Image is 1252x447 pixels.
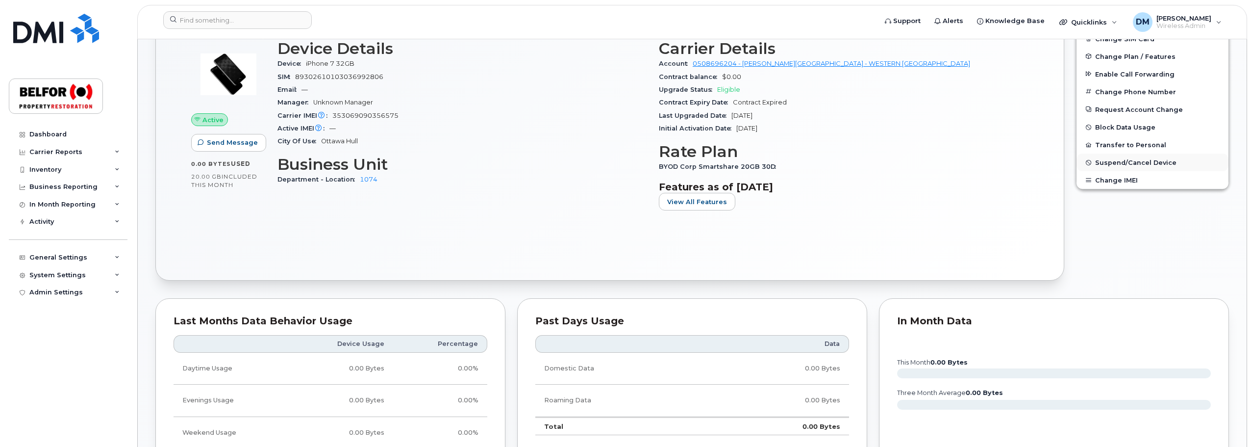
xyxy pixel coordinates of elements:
a: Alerts [927,11,970,31]
button: Suspend/Cancel Device [1077,154,1228,171]
tspan: 0.00 Bytes [966,389,1003,396]
tr: Weekdays from 6:00pm to 8:00am [174,385,487,417]
span: Department - Location [277,176,360,183]
div: Past Days Usage [535,316,849,326]
span: Suspend/Cancel Device [1095,159,1177,166]
input: Find something... [163,11,312,29]
td: Domestic Data [535,353,708,385]
span: DM [1136,16,1150,28]
div: Dan Maiuri [1126,12,1228,32]
a: 1074 [360,176,377,183]
span: SIM [277,73,295,80]
td: 0.00 Bytes [289,385,393,417]
span: — [301,86,308,93]
button: Enable Call Forwarding [1077,65,1228,83]
th: Percentage [393,335,487,353]
span: Wireless Admin [1156,22,1211,30]
span: BYOD Corp Smartshare 20GB 30D [659,163,781,170]
span: Last Upgraded Date [659,112,731,119]
th: Device Usage [289,335,393,353]
a: Knowledge Base [970,11,1052,31]
img: image20231002-3703462-p7zgru.jpeg [199,45,258,104]
span: $0.00 [722,73,741,80]
td: Total [535,417,708,436]
h3: Carrier Details [659,40,1028,57]
a: 0508696204 - [PERSON_NAME][GEOGRAPHIC_DATA] - WESTERN [GEOGRAPHIC_DATA] [693,60,970,67]
span: 20.00 GB [191,173,222,180]
span: included this month [191,173,257,189]
h3: Rate Plan [659,143,1028,160]
text: this month [897,359,968,366]
span: Support [893,16,921,26]
span: Account [659,60,693,67]
span: Device [277,60,306,67]
span: Upgrade Status [659,86,717,93]
h3: Business Unit [277,156,647,173]
span: used [231,160,250,167]
span: Contract Expired [733,99,787,106]
td: Daytime Usage [174,353,289,385]
td: 0.00% [393,385,487,417]
td: 0.00 Bytes [289,353,393,385]
button: View All Features [659,193,735,210]
text: three month average [897,389,1003,396]
button: Change Plan / Features [1077,48,1228,65]
span: Send Message [207,138,258,147]
button: Send Message [191,134,266,152]
td: 0.00% [393,353,487,385]
div: In Month Data [897,316,1211,326]
span: 0.00 Bytes [191,160,231,167]
span: 89302610103036992806 [295,73,383,80]
div: Last Months Data Behavior Usage [174,316,487,326]
td: 0.00 Bytes [708,353,849,385]
span: iPhone 7 32GB [306,60,354,67]
div: Quicklinks [1052,12,1124,32]
span: Change Plan / Features [1095,53,1176,60]
span: Active [202,115,224,125]
button: Change IMEI [1077,171,1228,189]
th: Data [708,335,849,353]
span: Ottawa Hull [321,137,358,145]
span: Active IMEI [277,125,329,132]
span: — [329,125,336,132]
span: Carrier IMEI [277,112,332,119]
td: 0.00 Bytes [708,385,849,417]
span: City Of Use [277,137,321,145]
span: Unknown Manager [313,99,373,106]
button: Request Account Change [1077,101,1228,118]
button: Change Phone Number [1077,83,1228,101]
span: Contract Expiry Date [659,99,733,106]
button: Transfer to Personal [1077,136,1228,154]
span: View All Features [667,197,727,207]
span: Knowledge Base [985,16,1045,26]
span: [PERSON_NAME] [1156,14,1211,22]
span: Alerts [943,16,963,26]
span: 353069090356575 [332,112,399,119]
span: [DATE] [736,125,757,132]
span: [DATE] [731,112,752,119]
span: Quicklinks [1071,18,1107,26]
td: Evenings Usage [174,385,289,417]
h3: Features as of [DATE] [659,181,1028,193]
span: Enable Call Forwarding [1095,70,1175,78]
span: Contract balance [659,73,722,80]
td: 0.00 Bytes [708,417,849,436]
h3: Device Details [277,40,647,57]
span: Initial Activation Date [659,125,736,132]
span: Eligible [717,86,740,93]
span: Email [277,86,301,93]
a: Support [878,11,927,31]
tspan: 0.00 Bytes [930,359,968,366]
span: Manager [277,99,313,106]
button: Block Data Usage [1077,118,1228,136]
td: Roaming Data [535,385,708,417]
